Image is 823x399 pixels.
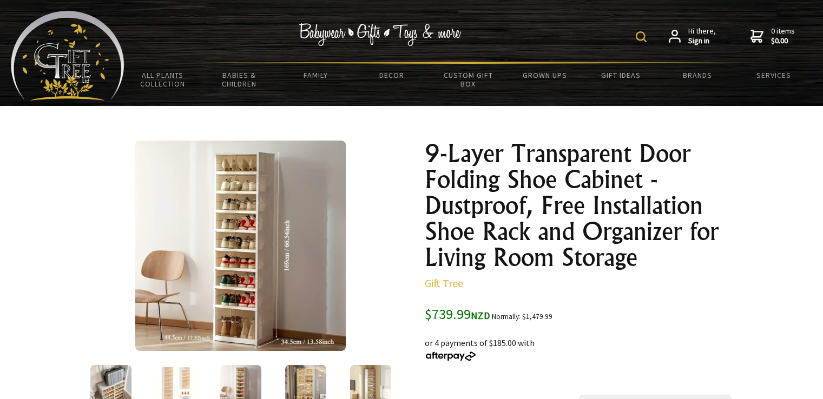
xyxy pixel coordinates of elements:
[430,64,506,95] a: Custom Gift Box
[771,26,795,45] span: 0 items
[354,64,430,87] a: Decor
[425,276,463,290] a: Gift Tree
[124,64,201,95] a: All Plants Collection
[425,323,741,362] div: or 4 payments of $185.00 with
[11,11,124,101] img: Babyware - Gifts - Toys and more...
[425,141,741,270] h1: 9-Layer Transparent Door Folding Shoe Cabinet - Dustproof, Free Installation Shoe Rack and Organi...
[750,26,795,45] a: 0 items$0.00
[201,64,277,95] a: Babies & Children
[506,64,583,87] a: Grown Ups
[471,309,490,322] span: NZD
[688,36,716,46] strong: Sign in
[771,36,795,46] strong: $0.00
[583,64,659,87] a: Gift Ideas
[425,351,477,361] img: Afterpay
[492,312,552,321] small: Normally: $1,479.99
[277,64,353,87] a: Family
[688,26,716,45] span: Hi there,
[135,141,346,351] img: 9-Layer Transparent Door Folding Shoe Cabinet - Dustproof, Free Installation Shoe Rack and Organi...
[636,31,647,42] img: product search
[299,23,462,46] img: Babywear - Gifts - Toys & more
[660,64,736,87] a: Brands
[736,64,812,87] a: Services
[425,305,490,323] span: $739.99
[669,26,716,45] a: Hi there,Sign in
